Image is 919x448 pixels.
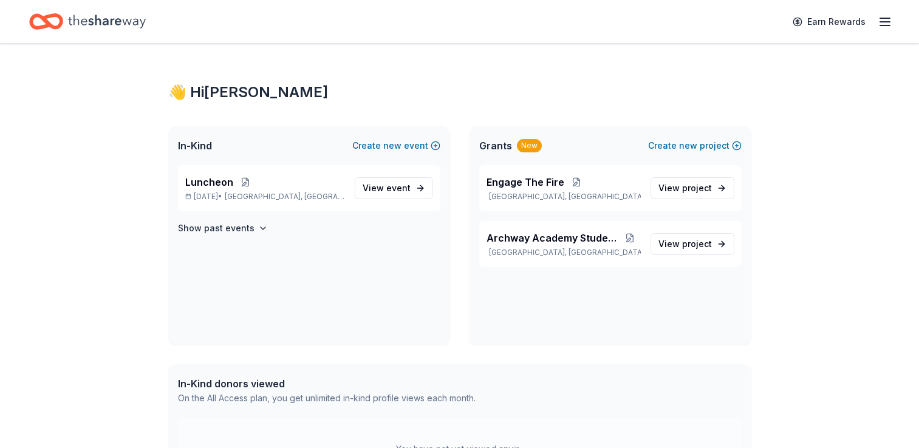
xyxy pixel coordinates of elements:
span: event [386,183,411,193]
span: In-Kind [178,138,212,153]
a: Earn Rewards [785,11,873,33]
span: View [658,181,712,195]
div: New [517,139,542,152]
span: new [679,138,697,153]
a: View project [651,233,734,255]
button: Createnewevent [352,138,440,153]
div: 👋 Hi [PERSON_NAME] [168,83,751,102]
div: On the All Access plan, you get unlimited in-kind profile views each month. [178,391,476,406]
span: Archway Academy Student Fund [487,231,620,245]
button: Show past events [178,221,268,236]
span: [GEOGRAPHIC_DATA], [GEOGRAPHIC_DATA] [225,192,344,202]
span: View [658,237,712,251]
a: View project [651,177,734,199]
p: [GEOGRAPHIC_DATA], [GEOGRAPHIC_DATA] [487,248,641,257]
div: In-Kind donors viewed [178,376,476,391]
h4: Show past events [178,221,255,236]
span: project [682,183,712,193]
span: project [682,239,712,249]
span: Engage The Fire [487,175,564,189]
span: Grants [479,138,512,153]
p: [GEOGRAPHIC_DATA], [GEOGRAPHIC_DATA] [487,192,641,202]
a: Home [29,7,146,36]
span: new [383,138,401,153]
p: [DATE] • [185,192,345,202]
span: Luncheon [185,175,233,189]
span: View [363,181,411,195]
button: Createnewproject [648,138,742,153]
a: View event [355,177,433,199]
